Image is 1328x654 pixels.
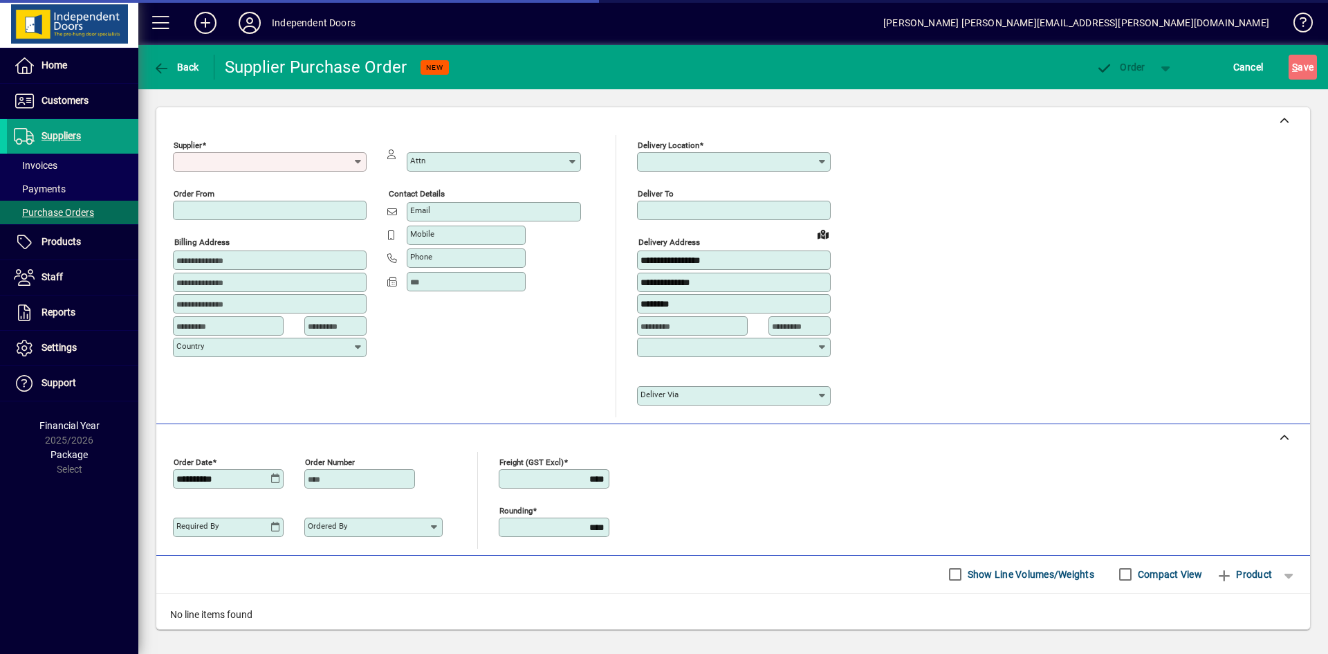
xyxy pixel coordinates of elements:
div: Supplier Purchase Order [225,56,407,78]
span: Suppliers [41,130,81,141]
button: Profile [228,10,272,35]
span: Back [153,62,199,73]
span: Payments [14,183,66,194]
mat-label: Order number [305,457,355,466]
a: Knowledge Base [1283,3,1311,48]
a: Settings [7,331,138,365]
mat-label: Phone [410,252,432,262]
mat-label: Order from [174,189,214,199]
span: Cancel [1233,56,1264,78]
mat-label: Attn [410,156,425,165]
span: Products [41,236,81,247]
a: View on map [812,223,834,245]
mat-label: Freight (GST excl) [499,457,564,466]
app-page-header-button: Back [138,55,214,80]
a: Customers [7,84,138,118]
span: Invoices [14,160,57,171]
a: Home [7,48,138,83]
a: Payments [7,177,138,201]
span: Reports [41,307,75,318]
a: Invoices [7,154,138,177]
mat-label: Order date [174,457,212,466]
mat-label: Email [410,206,430,215]
div: No line items found [156,594,1310,636]
span: Home [41,60,67,71]
button: Cancel [1230,55,1267,80]
span: Purchase Orders [14,207,94,218]
a: Purchase Orders [7,201,138,224]
div: Independent Doors [272,12,356,34]
span: NEW [426,63,443,72]
span: S [1292,62,1298,73]
mat-label: Country [176,341,204,351]
mat-label: Mobile [410,229,434,239]
span: Staff [41,271,63,282]
button: Add [183,10,228,35]
span: Package [50,449,88,460]
mat-label: Deliver via [640,390,679,399]
mat-label: Supplier [174,140,202,150]
label: Show Line Volumes/Weights [965,567,1094,581]
a: Staff [7,260,138,295]
span: Financial Year [39,420,100,431]
mat-label: Delivery Location [638,140,699,150]
button: Back [149,55,203,80]
mat-label: Deliver To [638,189,674,199]
a: Support [7,366,138,401]
a: Reports [7,296,138,330]
mat-label: Rounding [499,505,533,515]
span: Support [41,377,76,388]
span: ave [1292,56,1313,78]
button: Order [1089,55,1152,80]
mat-label: Required by [176,521,219,531]
span: Customers [41,95,89,106]
span: Settings [41,342,77,353]
button: Save [1289,55,1317,80]
mat-label: Ordered by [308,521,347,531]
label: Compact View [1135,567,1202,581]
span: Order [1096,62,1145,73]
a: Products [7,225,138,260]
div: [PERSON_NAME] [PERSON_NAME][EMAIL_ADDRESS][PERSON_NAME][DOMAIN_NAME] [883,12,1269,34]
